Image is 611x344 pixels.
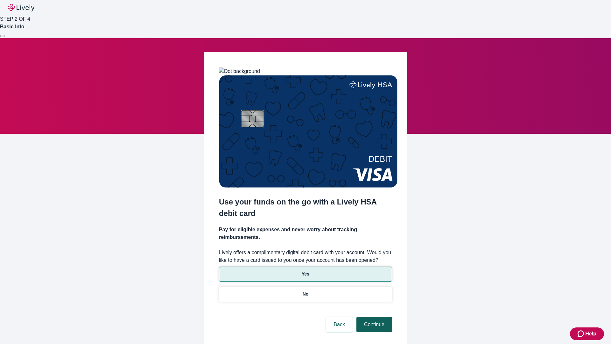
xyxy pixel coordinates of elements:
[578,330,585,338] svg: Zendesk support icon
[303,291,309,297] p: No
[570,327,604,340] button: Zendesk support iconHelp
[219,196,392,219] h2: Use your funds on the go with a Lively HSA debit card
[219,267,392,282] button: Yes
[326,317,353,332] button: Back
[356,317,392,332] button: Continue
[219,249,392,264] label: Lively offers a complimentary digital debit card with your account. Would you like to have a card...
[219,226,392,241] h4: Pay for eligible expenses and never worry about tracking reimbursements.
[8,4,34,11] img: Lively
[219,68,260,75] img: Dot background
[219,287,392,302] button: No
[219,75,397,188] img: Debit card
[585,330,596,338] span: Help
[302,271,309,277] p: Yes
